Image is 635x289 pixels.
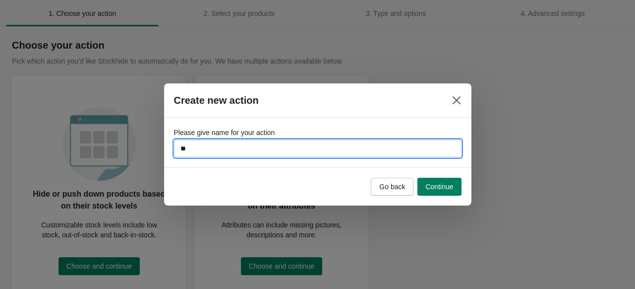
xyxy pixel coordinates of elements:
span: Go back [379,183,405,191]
span: Continue [425,183,453,191]
button: Close [448,91,465,109]
button: Continue [417,178,461,196]
span: Please give name for your action [174,129,275,137]
h2: Create new action [174,94,259,106]
button: Go back [371,178,413,196]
